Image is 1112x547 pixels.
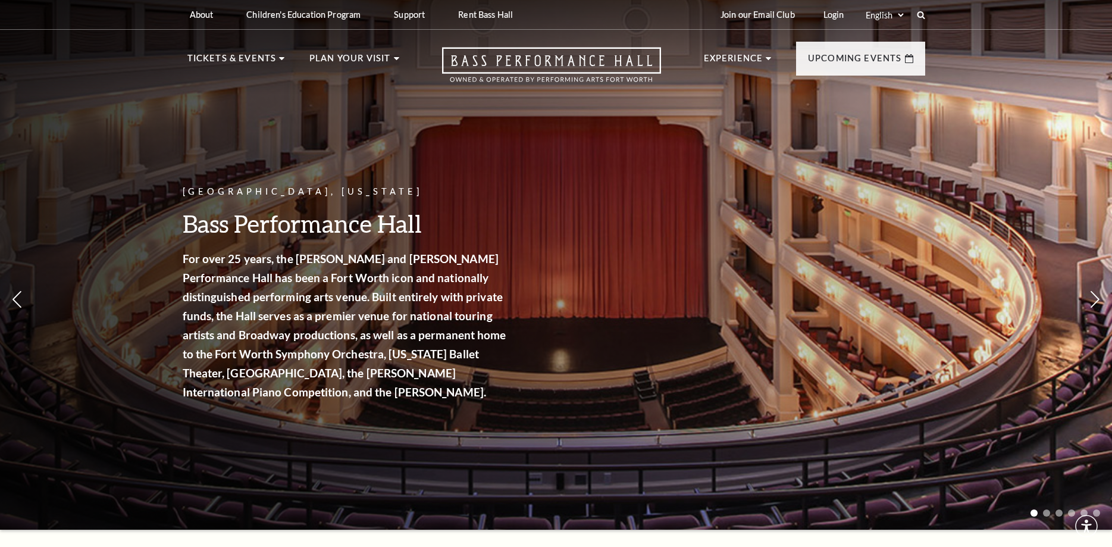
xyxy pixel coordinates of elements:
p: [GEOGRAPHIC_DATA], [US_STATE] [183,185,510,199]
p: Tickets & Events [187,51,277,73]
h3: Bass Performance Hall [183,208,510,239]
p: About [190,10,214,20]
p: Children's Education Program [246,10,361,20]
p: Support [394,10,425,20]
strong: For over 25 years, the [PERSON_NAME] and [PERSON_NAME] Performance Hall has been a Fort Worth ico... [183,252,506,399]
p: Upcoming Events [808,51,902,73]
select: Select: [863,10,906,21]
p: Plan Your Visit [309,51,391,73]
p: Rent Bass Hall [458,10,513,20]
p: Experience [704,51,763,73]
